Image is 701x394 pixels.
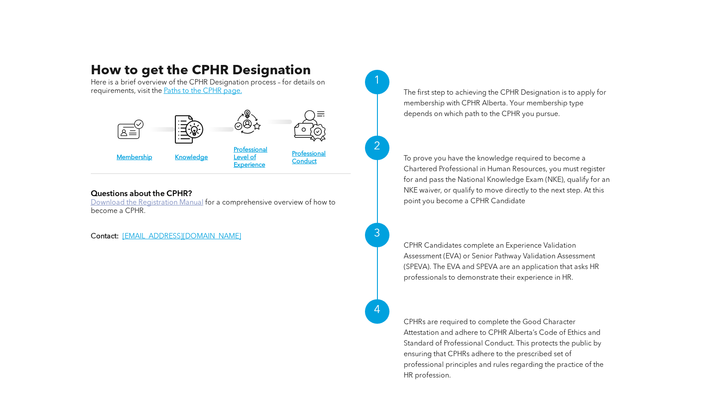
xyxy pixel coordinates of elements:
p: CPHRs are required to complete the Good Character Attestation and adhere to CPHR Alberta’s Code o... [404,317,611,381]
a: Knowledge [175,154,208,161]
div: 2 [365,136,389,160]
a: Professional Level of Experience [234,147,267,168]
div: 4 [365,299,389,324]
a: [EMAIL_ADDRESS][DOMAIN_NAME] [122,233,241,240]
p: CPHR Candidates complete an Experience Validation Assessment (EVA) or Senior Pathway Validation A... [404,241,611,283]
span: for a comprehensive overview of how to become a CPHR. [91,199,336,215]
p: The first step to achieving the CPHR Designation is to apply for membership with CPHR Alberta. Yo... [404,88,611,120]
p: To prove you have the knowledge required to become a Chartered Professional in Human Resources, y... [404,153,611,207]
strong: Contact: [91,233,119,240]
span: How to get the CPHR Designation [91,64,311,77]
h1: Knowledge [404,140,611,153]
h1: Membership [404,74,611,88]
span: Questions about the CPHR? [91,190,192,198]
h1: Professional Level of Experience [404,227,611,241]
span: Here is a brief overview of the CPHR Designation process – for details on requirements, visit the [91,79,325,95]
a: Membership [117,154,152,161]
a: Paths to the CPHR page. [164,88,242,95]
h1: Professional Conduct [404,303,611,317]
div: 3 [365,223,389,247]
a: Download the Registration Manual [91,199,203,206]
div: 1 [365,70,389,94]
a: Professional Conduct [292,151,326,165]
